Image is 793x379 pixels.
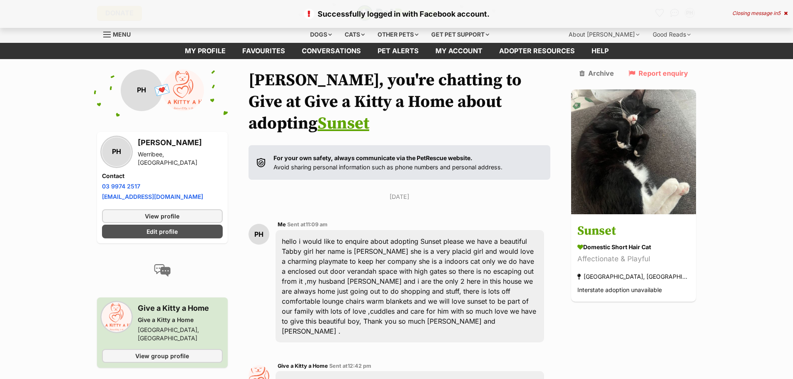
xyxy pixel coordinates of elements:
a: Menu [103,26,137,41]
span: Sent at [287,221,328,228]
img: Sunset [571,89,696,214]
a: View group profile [102,349,223,363]
a: View profile [102,209,223,223]
p: [DATE] [249,192,551,201]
div: Affectionate & Playful [577,253,690,265]
img: Give a Kitty a Home profile pic [162,69,204,111]
div: About [PERSON_NAME] [563,26,645,43]
img: conversation-icon-4a6f8262b818ee0b60e3300018af0b2d0b884aa5de6e9bcb8d3d4eeb1a70a7c4.svg [154,264,171,277]
span: 💌 [153,81,172,99]
div: Good Reads [647,26,696,43]
a: Pet alerts [369,43,427,59]
div: Other pets [372,26,424,43]
div: [GEOGRAPHIC_DATA], [GEOGRAPHIC_DATA] [577,271,690,282]
a: Help [583,43,617,59]
span: Sent at [329,363,371,369]
div: Cats [339,26,370,43]
div: Dogs [304,26,338,43]
div: PH [102,137,131,166]
div: [GEOGRAPHIC_DATA], [GEOGRAPHIC_DATA] [138,326,223,342]
div: hello i would like to enquire about adopting Sunset please we have a beautiful Tabby girl her nam... [276,230,544,342]
h4: Contact [102,172,223,180]
div: Give a Kitty a Home [138,316,223,324]
img: Give a Kitty a Home profile pic [102,302,131,332]
h3: Sunset [577,222,690,240]
a: Favourites [234,43,293,59]
h1: [PERSON_NAME], you're chatting to Give at Give a Kitty a Home about adopting [249,69,551,134]
p: Successfully logged in with Facebook account. [8,8,785,20]
a: Report enquiry [629,69,688,77]
a: 03 9974 2517 [102,183,140,190]
a: Sunset Domestic Short Hair Cat Affectionate & Playful [GEOGRAPHIC_DATA], [GEOGRAPHIC_DATA] Inters... [571,216,696,302]
div: Get pet support [425,26,495,43]
span: Menu [113,31,131,38]
div: PH [121,69,162,111]
span: 12:42 pm [348,363,371,369]
div: Closing message in [732,10,788,16]
a: [EMAIL_ADDRESS][DOMAIN_NAME] [102,193,203,200]
span: Interstate adoption unavailable [577,286,662,293]
a: Edit profile [102,225,223,238]
span: Give a Kitty a Home [278,363,328,369]
h3: Give a Kitty a Home [138,302,223,314]
a: Sunset [318,113,369,134]
strong: For your own safety, always communicate via the PetRescue website. [273,154,472,161]
a: My account [427,43,491,59]
span: View profile [145,212,179,220]
a: My profile [176,43,234,59]
h3: [PERSON_NAME] [138,137,223,149]
div: Werribee, [GEOGRAPHIC_DATA] [138,150,223,167]
div: PH [249,224,269,245]
a: Adopter resources [491,43,583,59]
span: View group profile [135,352,189,360]
a: Archive [579,69,614,77]
span: 11:09 am [306,221,328,228]
a: conversations [293,43,369,59]
span: Edit profile [147,227,178,236]
span: 5 [778,10,781,16]
p: Avoid sharing personal information such as phone numbers and personal address. [273,154,502,171]
div: Domestic Short Hair Cat [577,243,690,251]
span: Me [278,221,286,228]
